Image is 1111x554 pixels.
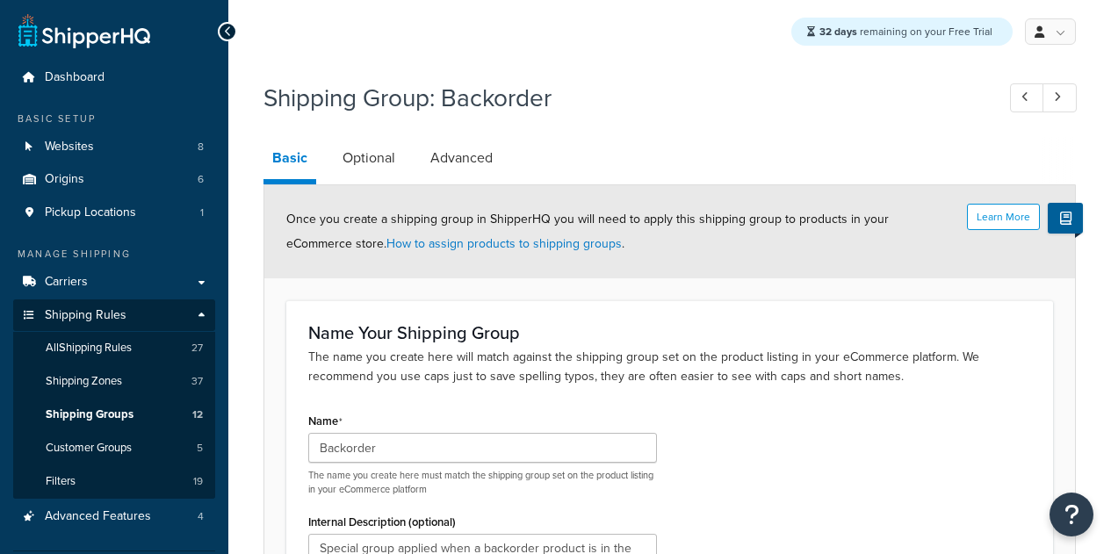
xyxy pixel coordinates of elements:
[197,441,203,456] span: 5
[45,308,126,323] span: Shipping Rules
[13,266,215,299] a: Carriers
[45,205,136,220] span: Pickup Locations
[13,365,215,398] li: Shipping Zones
[286,210,889,253] span: Once you create a shipping group in ShipperHQ you will need to apply this shipping group to produ...
[308,323,1031,342] h3: Name Your Shipping Group
[1048,203,1083,234] button: Show Help Docs
[967,204,1040,230] button: Learn More
[308,414,343,428] label: Name
[13,61,215,94] a: Dashboard
[263,137,316,184] a: Basic
[13,465,215,498] li: Filters
[13,112,215,126] div: Basic Setup
[13,332,215,364] a: AllShipping Rules27
[45,509,151,524] span: Advanced Features
[13,432,215,464] a: Customer Groups5
[13,465,215,498] a: Filters19
[46,441,132,456] span: Customer Groups
[13,500,215,533] a: Advanced Features4
[263,81,978,115] h1: Shipping Group: Backorder
[198,509,204,524] span: 4
[308,515,456,529] label: Internal Description (optional)
[13,163,215,196] a: Origins6
[13,299,215,332] a: Shipping Rules
[308,348,1031,386] p: The name you create here will match against the shipping group set on the product listing in your...
[192,407,203,422] span: 12
[13,299,215,500] li: Shipping Rules
[200,205,204,220] span: 1
[13,399,215,431] a: Shipping Groups12
[46,407,133,422] span: Shipping Groups
[198,172,204,187] span: 6
[308,469,657,496] p: The name you create here must match the shipping group set on the product listing in your eCommer...
[334,137,404,179] a: Optional
[193,474,203,489] span: 19
[13,500,215,533] li: Advanced Features
[45,172,84,187] span: Origins
[198,140,204,155] span: 8
[46,374,122,389] span: Shipping Zones
[13,197,215,229] a: Pickup Locations1
[819,24,992,40] span: remaining on your Free Trial
[13,365,215,398] a: Shipping Zones37
[13,131,215,163] a: Websites8
[45,275,88,290] span: Carriers
[13,247,215,262] div: Manage Shipping
[13,131,215,163] li: Websites
[45,140,94,155] span: Websites
[191,341,203,356] span: 27
[1050,493,1093,536] button: Open Resource Center
[422,137,501,179] a: Advanced
[1042,83,1077,112] a: Next Record
[13,399,215,431] li: Shipping Groups
[1010,83,1044,112] a: Previous Record
[46,474,76,489] span: Filters
[13,197,215,229] li: Pickup Locations
[819,24,857,40] strong: 32 days
[13,163,215,196] li: Origins
[191,374,203,389] span: 37
[386,234,622,253] a: How to assign products to shipping groups
[13,432,215,464] li: Customer Groups
[45,70,105,85] span: Dashboard
[46,341,132,356] span: All Shipping Rules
